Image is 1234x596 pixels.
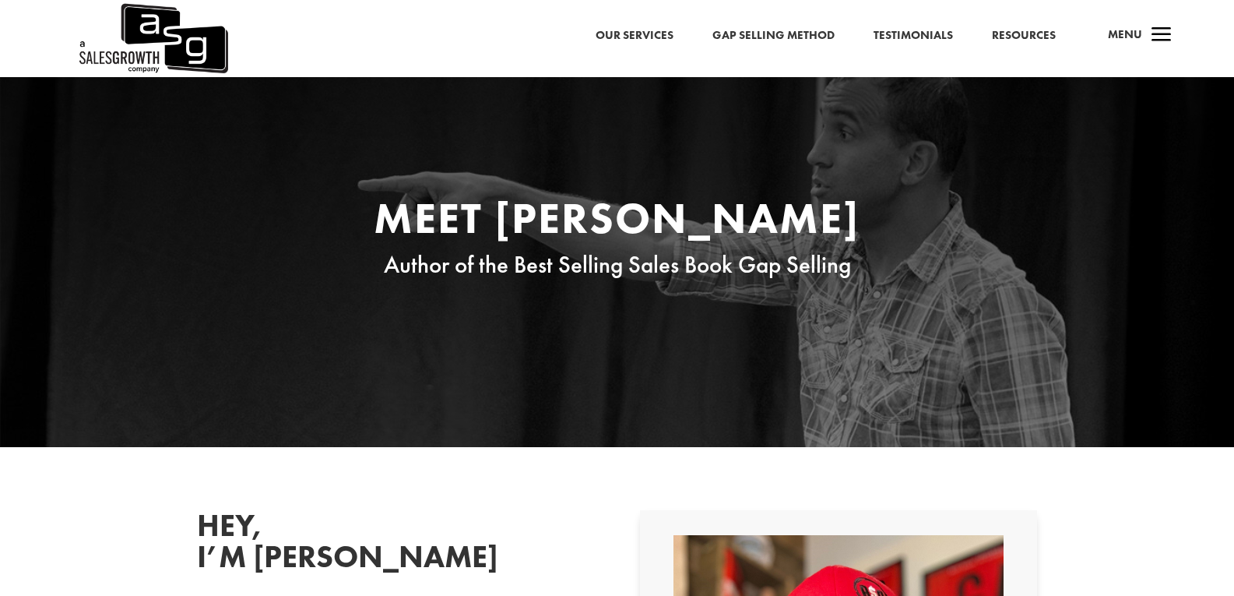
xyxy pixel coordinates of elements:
[992,26,1056,46] a: Resources
[1146,20,1177,51] span: a
[322,196,913,248] h1: Meet [PERSON_NAME]
[384,249,851,280] span: Author of the Best Selling Sales Book Gap Selling
[1108,26,1142,42] span: Menu
[596,26,673,46] a: Our Services
[874,26,953,46] a: Testimonials
[197,510,431,580] h2: Hey, I’m [PERSON_NAME]
[712,26,835,46] a: Gap Selling Method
